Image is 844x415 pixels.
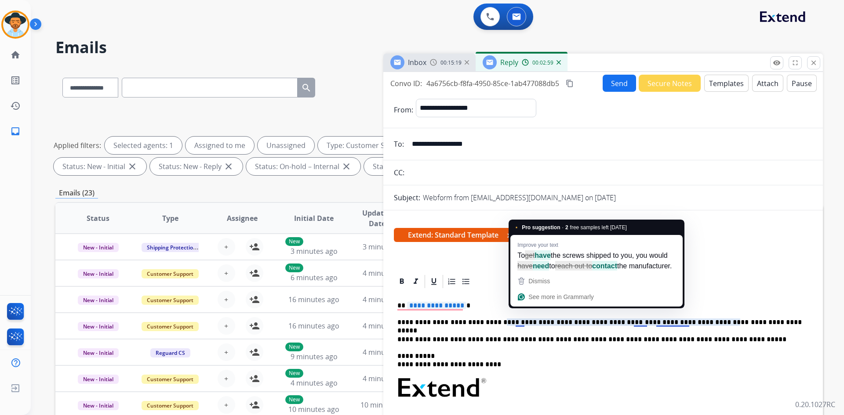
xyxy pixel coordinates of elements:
mat-icon: content_copy [566,79,574,87]
span: 4 minutes ago [363,374,410,383]
span: 4 minutes ago [291,378,338,388]
button: Secure Notes [639,75,701,92]
span: 10 minutes ago [288,404,339,414]
div: Unassigned [258,137,314,154]
mat-icon: home [10,50,21,60]
mat-icon: close [341,161,352,172]
span: + [224,400,228,410]
div: Type: Customer Support [318,137,429,154]
p: CC: [394,167,404,178]
button: Pause [787,75,817,92]
span: 4 minutes ago [363,268,410,278]
img: avatar [3,12,28,37]
span: 4 minutes ago [363,321,410,331]
span: New - Initial [78,375,119,384]
p: New [285,237,303,246]
span: Status [87,213,109,224]
span: + [224,347,228,357]
span: New - Initial [78,243,119,252]
div: Bold [395,275,408,288]
p: New [285,369,303,378]
span: + [224,294,228,305]
button: + [218,291,235,308]
p: Emails (23) [55,188,98,198]
div: Status: On-hold – Internal [246,158,360,175]
mat-icon: inbox [10,126,21,137]
span: Assignee [227,213,258,224]
span: 10 minutes ago [360,400,411,410]
span: 00:02:59 [532,59,553,66]
div: Ordered List [445,275,458,288]
span: 3 minutes ago [363,242,410,252]
button: + [218,396,235,414]
span: 6 minutes ago [291,273,338,282]
button: Send [603,75,636,92]
span: Extend: Standard Template [394,228,525,242]
mat-icon: person_add [249,242,260,252]
span: + [224,373,228,384]
div: Selected agents: 1 [105,137,182,154]
mat-icon: close [810,59,818,67]
button: + [218,343,235,361]
p: Subject: [394,192,420,203]
span: Initial Date [294,213,334,224]
button: + [218,238,235,256]
span: 4a6756cb-f8fa-4950-85ce-1ab477088db5 [426,79,559,88]
mat-icon: person_add [249,373,260,384]
button: x [507,230,511,240]
p: Webform from [EMAIL_ADDRESS][DOMAIN_NAME] on [DATE] [423,192,616,203]
span: Updated Date [357,208,397,229]
p: Applied filters: [54,140,101,151]
span: 16 minutes ago [288,295,339,304]
button: Attach [752,75,783,92]
button: Templates [704,75,749,92]
p: New [285,395,303,404]
div: Italic [409,275,422,288]
span: 4 minutes ago [363,347,410,357]
p: Convo ID: [390,78,422,89]
p: New [285,343,303,351]
div: Underline [427,275,440,288]
h2: Emails [55,39,823,56]
span: + [224,268,228,278]
div: Status: New - Reply [150,158,243,175]
mat-icon: history [10,101,21,111]
div: Status: On-hold - Customer [364,158,484,175]
span: New - Initial [78,401,119,410]
span: 4 minutes ago [363,295,410,304]
span: Type [162,213,178,224]
div: Bullet List [459,275,473,288]
span: 3 minutes ago [291,246,338,256]
mat-icon: person_add [249,321,260,331]
span: New - Initial [78,296,119,305]
span: Reguard CS [150,348,190,357]
button: + [218,370,235,387]
p: New [285,263,303,272]
mat-icon: fullscreen [791,59,799,67]
mat-icon: person_add [249,400,260,410]
div: Assigned to me [186,137,254,154]
span: Shipping Protection [142,243,202,252]
span: + [224,321,228,331]
button: + [218,264,235,282]
mat-icon: list_alt [10,75,21,86]
mat-icon: person_add [249,294,260,305]
mat-icon: close [127,161,138,172]
span: New - Initial [78,322,119,331]
span: Inbox [408,58,426,67]
span: Reply [500,58,518,67]
mat-icon: search [301,83,312,93]
span: New - Initial [78,269,119,278]
span: 9 minutes ago [291,352,338,361]
span: 16 minutes ago [288,321,339,331]
span: 00:15:19 [440,59,462,66]
span: New - Initial [78,348,119,357]
mat-icon: remove_red_eye [773,59,781,67]
p: To: [394,139,404,149]
span: Customer Support [142,269,199,278]
span: Customer Support [142,322,199,331]
span: + [224,242,228,252]
p: From: [394,105,413,115]
button: + [218,317,235,335]
mat-icon: person_add [249,347,260,357]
